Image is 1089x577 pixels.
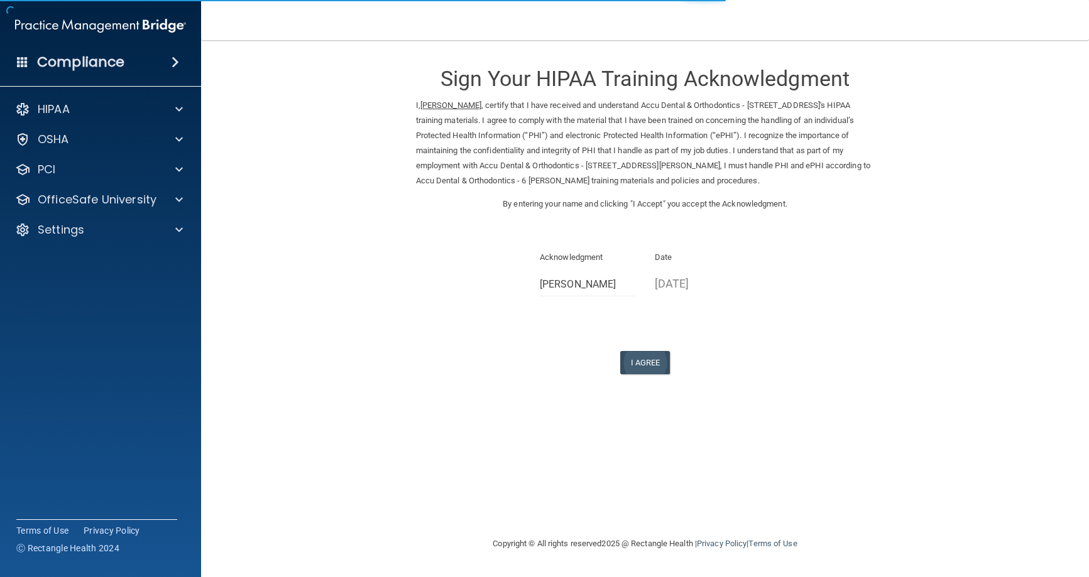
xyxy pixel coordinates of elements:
[416,197,875,212] p: By entering your name and clicking "I Accept" you accept the Acknowledgment.
[15,102,183,117] a: HIPAA
[38,162,55,177] p: PCI
[655,273,751,294] p: [DATE]
[38,192,156,207] p: OfficeSafe University
[697,539,747,548] a: Privacy Policy
[38,222,84,237] p: Settings
[620,351,670,374] button: I Agree
[540,250,636,265] p: Acknowledgment
[420,100,481,110] ins: [PERSON_NAME]
[748,539,797,548] a: Terms of Use
[416,67,875,90] h3: Sign Your HIPAA Training Acknowledgment
[15,132,183,147] a: OSHA
[37,53,124,71] h4: Compliance
[15,222,183,237] a: Settings
[15,13,186,38] img: PMB logo
[540,273,636,296] input: Full Name
[84,524,140,537] a: Privacy Policy
[16,524,68,537] a: Terms of Use
[416,98,875,188] p: I, , certify that I have received and understand Accu Dental & Orthodontics - [STREET_ADDRESS]'s ...
[15,162,183,177] a: PCI
[38,132,69,147] p: OSHA
[655,250,751,265] p: Date
[16,542,119,554] span: Ⓒ Rectangle Health 2024
[15,192,183,207] a: OfficeSafe University
[416,524,875,564] div: Copyright © All rights reserved 2025 @ Rectangle Health | |
[38,102,70,117] p: HIPAA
